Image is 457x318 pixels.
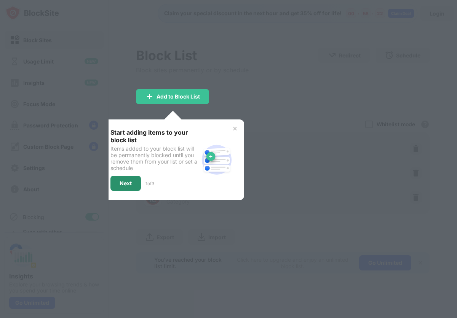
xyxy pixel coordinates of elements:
[232,126,238,132] img: x-button.svg
[145,181,154,186] div: 1 of 3
[157,94,200,100] div: Add to Block List
[120,180,132,186] div: Next
[110,129,198,144] div: Start adding items to your block list
[198,142,235,178] img: block-site.svg
[110,145,198,171] div: Items added to your block list will be permanently blocked until you remove them from your list o...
